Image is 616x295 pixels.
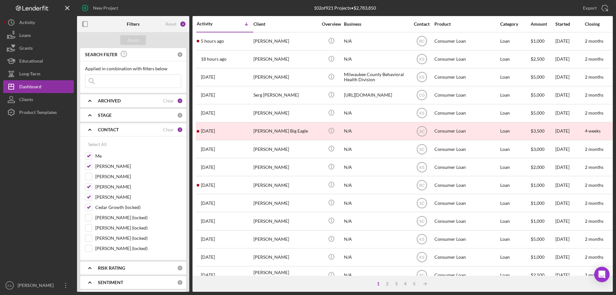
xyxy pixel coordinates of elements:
[531,159,555,176] div: $2,000
[555,33,584,50] div: [DATE]
[3,67,74,80] a: Long-Term
[19,16,35,30] div: Activity
[410,22,434,27] div: Contact
[253,22,318,27] div: Client
[344,159,408,176] div: N/A
[555,177,584,194] div: [DATE]
[201,147,215,152] time: 2025-08-15 20:13
[555,22,584,27] div: Started
[98,127,119,132] b: CONTACT
[583,2,597,14] div: Export
[314,5,376,11] div: 102 of 921 Projects • $2,783,850
[555,87,584,104] div: [DATE]
[253,105,318,122] div: [PERSON_NAME]
[500,22,530,27] div: Category
[419,129,424,134] text: SC
[19,29,31,43] div: Loans
[434,195,499,212] div: Consumer Loan
[410,281,419,286] div: 5
[201,183,215,188] time: 2025-08-15 19:18
[3,106,74,119] button: Product Templates
[344,213,408,230] div: N/A
[253,177,318,194] div: [PERSON_NAME]
[253,249,318,266] div: [PERSON_NAME]
[500,51,530,68] div: Loan
[201,92,215,98] time: 2025-08-17 02:15
[531,249,555,266] div: $1,000
[201,110,215,116] time: 2025-08-16 20:21
[500,249,530,266] div: Loan
[201,128,215,134] time: 2025-08-15 20:15
[500,69,530,86] div: Loan
[19,93,33,108] div: Clients
[344,141,408,158] div: N/A
[434,105,499,122] div: Consumer Loan
[3,29,74,42] a: Loans
[19,55,43,69] div: Educational
[95,163,181,169] label: [PERSON_NAME]
[127,35,139,45] div: Apply
[585,236,603,242] time: 2 months
[383,281,392,286] div: 2
[344,22,408,27] div: Business
[531,231,555,248] div: $5,000
[434,267,499,284] div: Consumer Loan
[201,219,215,224] time: 2025-08-15 14:10
[555,141,584,158] div: [DATE]
[3,80,74,93] button: Dashboard
[434,177,499,194] div: Consumer Loan
[95,214,181,221] label: [PERSON_NAME] (locked)
[3,16,74,29] button: Activity
[344,123,408,140] div: N/A
[500,105,530,122] div: Loan
[201,237,215,242] time: 2025-08-15 01:58
[95,184,181,190] label: [PERSON_NAME]
[419,75,424,80] text: KS
[531,69,555,86] div: $5,000
[434,51,499,68] div: Consumer Loan
[419,111,424,116] text: KS
[500,231,530,248] div: Loan
[201,39,224,44] time: 2025-08-18 14:21
[344,51,408,68] div: N/A
[419,201,424,205] text: SC
[3,279,74,292] button: KS[PERSON_NAME]
[88,138,107,151] div: Select All
[555,267,584,284] div: [DATE]
[127,22,140,27] b: Filters
[253,159,318,176] div: [PERSON_NAME]
[434,231,499,248] div: Consumer Loan
[555,123,584,140] div: [DATE]
[585,110,603,116] time: 2 months
[434,213,499,230] div: Consumer Loan
[201,273,215,278] time: 2025-08-14 20:55
[201,255,215,260] time: 2025-08-14 21:08
[434,87,499,104] div: Consumer Loan
[555,69,584,86] div: [DATE]
[434,159,499,176] div: Consumer Loan
[344,33,408,50] div: N/A
[3,42,74,55] button: Grants
[419,147,424,152] text: SC
[177,280,183,285] div: 0
[253,195,318,212] div: [PERSON_NAME]
[3,55,74,67] a: Educational
[253,33,318,50] div: [PERSON_NAME]
[555,249,584,266] div: [DATE]
[253,69,318,86] div: [PERSON_NAME]
[531,105,555,122] div: $5,000
[344,105,408,122] div: N/A
[585,200,603,206] time: 2 months
[120,35,146,45] button: Apply
[344,249,408,266] div: N/A
[419,57,424,62] text: KS
[177,52,183,57] div: 0
[500,213,530,230] div: Loan
[577,2,613,14] button: Export
[500,195,530,212] div: Loan
[3,93,74,106] a: Clients
[419,39,425,44] text: RC
[98,265,125,271] b: RISK RATING
[500,159,530,176] div: Loan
